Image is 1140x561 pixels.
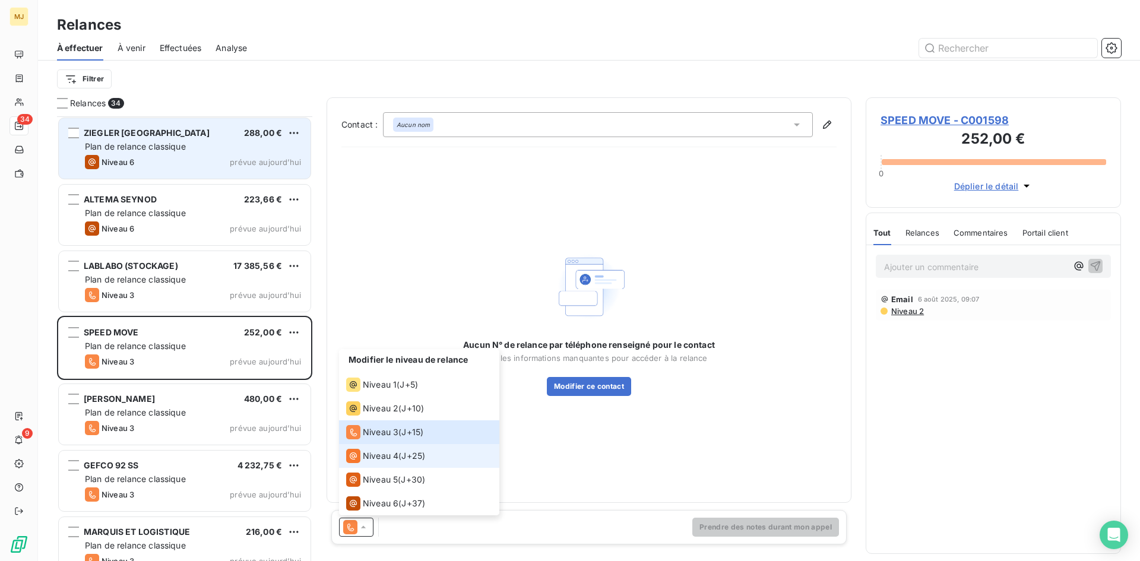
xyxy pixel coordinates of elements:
span: 9 [22,428,33,439]
h3: Relances [57,14,121,36]
span: 34 [108,98,123,109]
span: 6 août 2025, 09:07 [918,296,980,303]
span: 0 [879,169,883,178]
span: Plan de relance classique [85,341,186,351]
div: ( [346,449,425,463]
span: GEFCO 92 SS [84,460,139,470]
span: J+5 ) [400,379,418,391]
span: 4 232,75 € [237,460,283,470]
button: Prendre des notes durant mon appel [692,518,839,537]
span: SPEED MOVE [84,327,139,337]
em: Aucun nom [397,121,430,129]
span: ALTEMA SEYNOD [84,194,157,204]
span: Déplier le détail [954,180,1019,192]
span: prévue aujourd’hui [230,224,301,233]
span: prévue aujourd’hui [230,157,301,167]
span: À venir [118,42,145,54]
div: ( [346,496,425,511]
button: Déplier le détail [951,179,1037,193]
span: Plan de relance classique [85,540,186,550]
span: Niveau 3 [102,290,134,300]
span: LABLABO (STOCKAGE) [84,261,178,271]
span: À effectuer [57,42,103,54]
h3: 252,00 € [881,128,1106,152]
div: ( [346,378,418,392]
span: Plan de relance classique [85,208,186,218]
span: 216,00 € [246,527,282,537]
span: Niveau 2 [890,306,924,316]
div: ( [346,473,425,487]
span: 34 [17,114,33,125]
span: Niveau 6 [102,157,134,167]
span: prévue aujourd’hui [230,290,301,300]
span: prévue aujourd’hui [230,490,301,499]
span: J+25 ) [401,450,425,462]
span: Plan de relance classique [85,274,186,284]
div: MJ [9,7,28,26]
div: ( [346,401,424,416]
span: [PERSON_NAME] [84,394,155,404]
span: 288,00 € [244,128,282,138]
span: Portail client [1022,228,1068,237]
span: Niveau 2 [363,402,398,414]
span: SPEED MOVE - C001598 [881,112,1106,128]
span: Plan de relance classique [85,141,186,151]
span: 17 385,56 € [233,261,282,271]
span: Aucun N° de relance par téléphone renseigné pour le contact [463,339,715,351]
span: Niveau 6 [363,497,398,509]
span: Email [891,294,913,304]
span: Analyse [216,42,247,54]
span: Tout [873,228,891,237]
span: Niveau 1 [363,379,397,391]
span: Niveau 3 [102,423,134,433]
span: Niveau 6 [102,224,134,233]
span: Niveau 4 [363,450,398,462]
span: Niveau 3 [102,357,134,366]
div: Open Intercom Messenger [1100,521,1128,549]
span: Modifier le niveau de relance [349,354,468,365]
span: MARQUIS ET LOGISTIQUE [84,527,190,537]
span: Relances [905,228,939,237]
span: Plan de relance classique [85,407,186,417]
button: Modifier ce contact [547,377,631,396]
span: J+37 ) [401,497,425,509]
img: Logo LeanPay [9,535,28,554]
span: 252,00 € [244,327,282,337]
input: Rechercher [919,39,1097,58]
div: ( [346,425,423,439]
span: Ajouter les informations manquantes pour accéder à la relance [470,353,707,363]
span: Relances [70,97,106,109]
span: J+15 ) [401,426,423,438]
span: J+30 ) [401,474,425,486]
span: Niveau 3 [363,426,398,438]
span: Plan de relance classique [85,474,186,484]
div: grid [57,116,312,561]
img: Empty state [551,249,627,325]
span: ZIEGLER [GEOGRAPHIC_DATA] [84,128,210,138]
span: 480,00 € [244,394,282,404]
span: J+10 ) [401,402,424,414]
button: Filtrer [57,69,112,88]
a: 34 [9,116,28,135]
span: Effectuées [160,42,202,54]
span: 223,66 € [244,194,282,204]
span: Niveau 5 [363,474,398,486]
span: Niveau 3 [102,490,134,499]
span: prévue aujourd’hui [230,423,301,433]
span: Commentaires [954,228,1008,237]
span: prévue aujourd’hui [230,357,301,366]
label: Contact : [341,119,383,131]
